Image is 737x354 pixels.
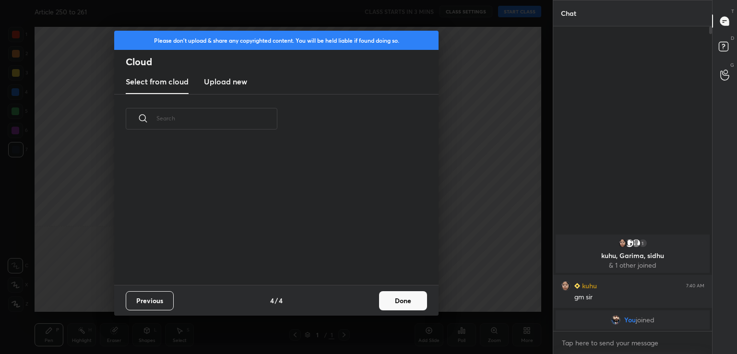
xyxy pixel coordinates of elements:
div: Please don't upload & share any copyrighted content. You will be held liable if found doing so. [114,31,439,50]
h3: Select from cloud [126,76,189,87]
p: Chat [553,0,584,26]
span: You [624,316,636,324]
button: Done [379,291,427,310]
span: joined [636,316,654,324]
button: Previous [126,291,174,310]
h4: / [275,295,278,306]
p: D [731,35,734,42]
img: 0ee430d530ea4eab96c2489b3c8ae121.jpg [611,315,620,325]
div: 7:40 AM [686,283,704,289]
img: a101d65c335a4167b26748aa83496d81.99222079_3 [625,238,634,248]
h4: 4 [270,295,274,306]
div: 1 [638,238,648,248]
div: gm sir [574,293,704,302]
div: grid [553,233,712,331]
h6: kuhu [580,281,597,291]
img: 508ea7dea493476aadc57345d5cd8bfd.jpg [618,238,628,248]
input: Search [156,98,277,139]
img: 508ea7dea493476aadc57345d5cd8bfd.jpg [561,281,571,291]
p: & 1 other joined [561,261,704,269]
h3: Upload new [204,76,247,87]
h2: Cloud [126,56,439,68]
img: Learner_Badge_beginner_1_8b307cf2a0.svg [574,283,580,289]
img: default.png [631,238,641,248]
p: T [731,8,734,15]
h4: 4 [279,295,283,306]
p: G [730,61,734,69]
p: kuhu, Garima, sidhu [561,252,704,260]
